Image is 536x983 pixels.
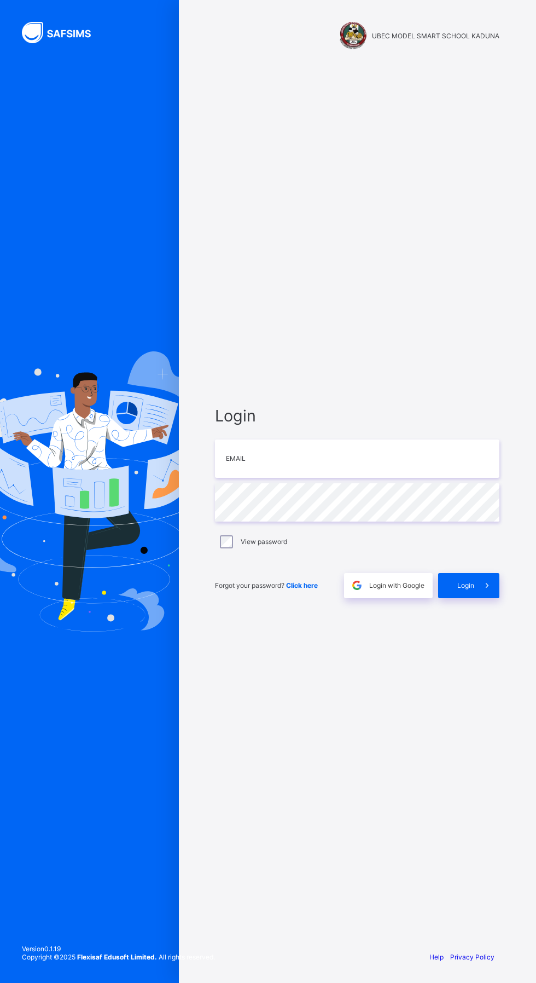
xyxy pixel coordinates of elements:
[369,581,424,589] span: Login with Google
[22,953,215,961] span: Copyright © 2025 All rights reserved.
[77,953,157,961] strong: Flexisaf Edusoft Limited.
[215,581,318,589] span: Forgot your password?
[241,537,287,546] label: View password
[457,581,474,589] span: Login
[351,579,363,592] img: google.396cfc9801f0270233282035f929180a.svg
[22,945,215,953] span: Version 0.1.19
[215,406,499,425] span: Login
[429,953,444,961] a: Help
[22,22,104,43] img: SAFSIMS Logo
[286,581,318,589] a: Click here
[372,32,499,40] span: UBEC MODEL SMART SCHOOL KADUNA
[450,953,494,961] a: Privacy Policy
